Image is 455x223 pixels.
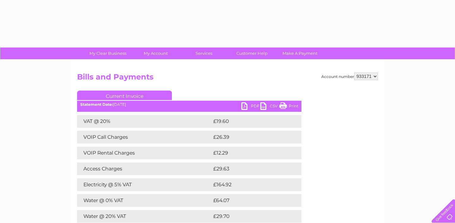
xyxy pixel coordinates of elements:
[212,210,289,223] td: £29.70
[241,102,260,111] a: PDF
[279,102,298,111] a: Print
[212,194,289,207] td: £64.07
[82,48,134,59] a: My Clear Business
[77,147,212,159] td: VOIP Rental Charges
[77,91,172,100] a: Current Invoice
[212,162,289,175] td: £29.63
[274,48,326,59] a: Make A Payment
[212,115,288,128] td: £19.60
[77,102,301,107] div: [DATE]
[212,147,288,159] td: £12.29
[77,162,212,175] td: Access Charges
[212,131,289,143] td: £26.39
[77,131,212,143] td: VOIP Call Charges
[212,178,290,191] td: £164.92
[77,73,378,85] h2: Bills and Payments
[77,194,212,207] td: Water @ 0% VAT
[321,73,378,80] div: Account number
[77,178,212,191] td: Electricity @ 5% VAT
[130,48,182,59] a: My Account
[77,210,212,223] td: Water @ 20% VAT
[260,102,279,111] a: CSV
[80,102,113,107] b: Statement Date:
[178,48,230,59] a: Services
[226,48,278,59] a: Customer Help
[77,115,212,128] td: VAT @ 20%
